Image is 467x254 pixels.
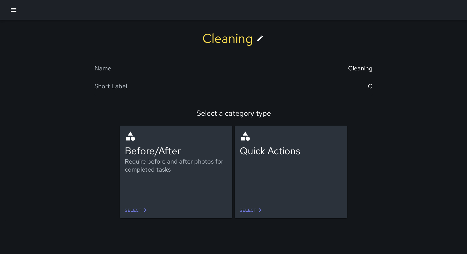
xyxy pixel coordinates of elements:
[202,30,253,47] div: Cleaning
[368,82,372,90] div: C
[122,205,151,216] a: Select
[125,144,227,157] div: Before/After
[237,205,266,216] a: Select
[348,64,372,72] div: Cleaning
[95,64,111,72] div: Name
[240,144,342,157] div: Quick Actions
[13,108,454,118] div: Select a category type
[125,157,227,173] div: Require before and after photos for completed tasks
[95,82,127,90] div: Short Label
